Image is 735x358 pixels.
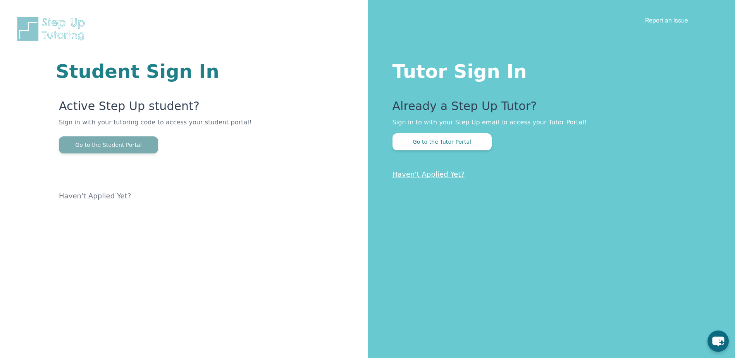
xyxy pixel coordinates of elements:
h1: Student Sign In [56,62,275,81]
p: Already a Step Up Tutor? [392,99,704,118]
button: Go to the Student Portal [59,136,158,153]
img: Step Up Tutoring horizontal logo [15,15,90,42]
p: Sign in with your tutoring code to access your student portal! [59,118,275,136]
a: Report an Issue [645,16,688,24]
a: Haven't Applied Yet? [59,192,131,200]
button: chat-button [707,330,729,352]
h1: Tutor Sign In [392,59,704,81]
a: Haven't Applied Yet? [392,170,465,178]
p: Sign in to with your Step Up email to access your Tutor Portal! [392,118,704,127]
p: Active Step Up student? [59,99,275,118]
a: Go to the Student Portal [59,141,158,148]
a: Go to the Tutor Portal [392,138,492,145]
button: Go to the Tutor Portal [392,133,492,150]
